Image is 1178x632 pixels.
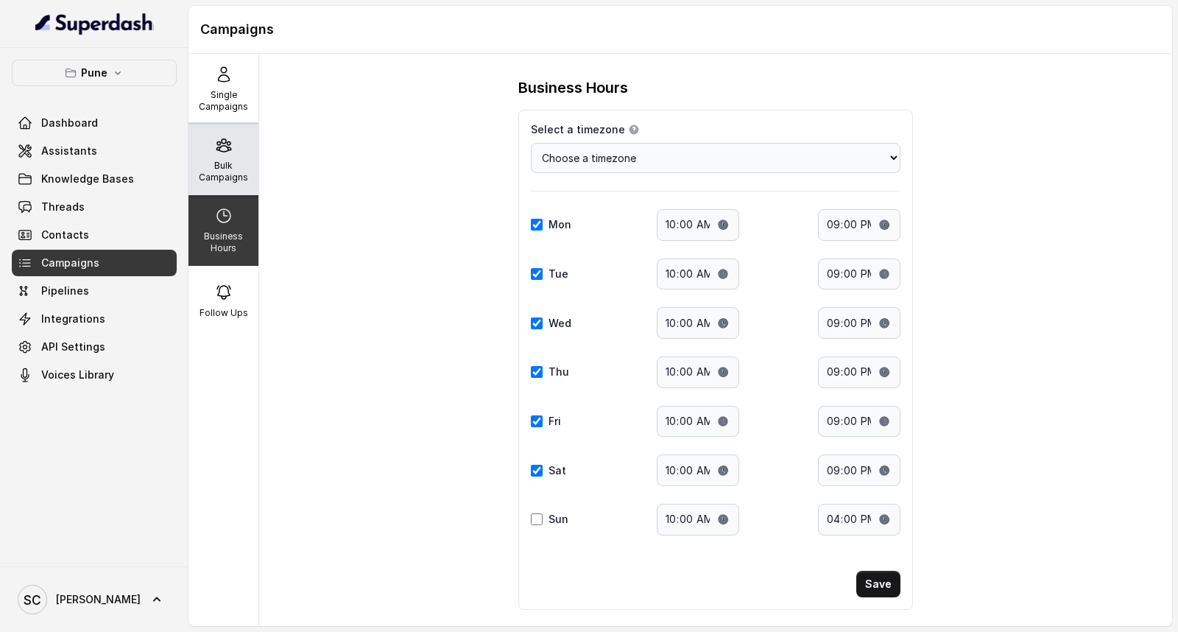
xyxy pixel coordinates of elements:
[531,122,625,137] span: Select a timezone
[628,124,640,136] button: Select a timezone
[56,592,141,607] span: [PERSON_NAME]
[12,60,177,86] button: Pune
[12,166,177,192] a: Knowledge Bases
[194,160,253,183] p: Bulk Campaigns
[12,110,177,136] a: Dashboard
[41,172,134,186] span: Knowledge Bases
[24,592,41,608] text: SC
[41,312,105,326] span: Integrations
[12,250,177,276] a: Campaigns
[549,217,571,232] label: Mon
[12,138,177,164] a: Assistants
[200,307,248,319] p: Follow Ups
[12,278,177,304] a: Pipelines
[200,18,1160,41] h1: Campaigns
[41,228,89,242] span: Contacts
[12,334,177,360] a: API Settings
[12,194,177,220] a: Threads
[35,12,154,35] img: light.svg
[549,267,568,281] label: Tue
[81,64,107,82] p: Pune
[549,512,568,527] label: Sun
[518,77,628,98] h3: Business Hours
[41,200,85,214] span: Threads
[41,368,114,382] span: Voices Library
[856,571,900,597] button: Save
[12,362,177,388] a: Voices Library
[12,579,177,620] a: [PERSON_NAME]
[12,222,177,248] a: Contacts
[41,116,98,130] span: Dashboard
[41,340,105,354] span: API Settings
[194,231,253,254] p: Business Hours
[549,365,569,379] label: Thu
[194,89,253,113] p: Single Campaigns
[549,463,566,478] label: Sat
[12,306,177,332] a: Integrations
[41,144,97,158] span: Assistants
[549,316,571,331] label: Wed
[549,414,561,429] label: Fri
[41,256,99,270] span: Campaigns
[41,284,89,298] span: Pipelines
